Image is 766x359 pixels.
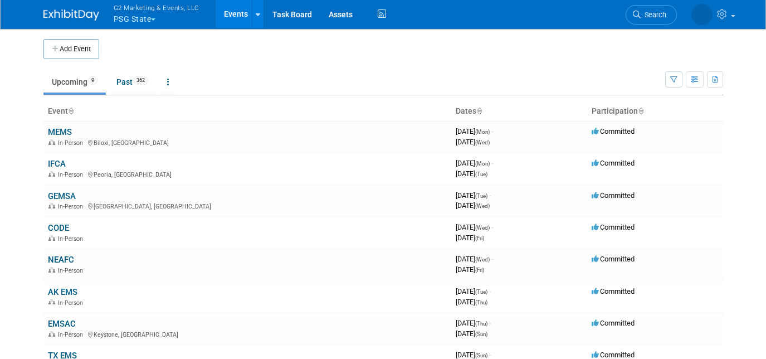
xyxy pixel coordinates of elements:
[58,331,86,338] span: In-Person
[48,319,76,329] a: EMSAC
[592,191,635,200] span: Committed
[475,171,487,177] span: (Tue)
[626,5,677,25] a: Search
[88,76,97,85] span: 9
[592,351,635,359] span: Committed
[641,11,666,19] span: Search
[475,161,490,167] span: (Mon)
[456,287,491,295] span: [DATE]
[48,138,447,147] div: Biloxi, [GEOGRAPHIC_DATA]
[456,265,484,274] span: [DATE]
[48,191,76,201] a: GEMSA
[48,169,447,178] div: Peoria, [GEOGRAPHIC_DATA]
[48,223,69,233] a: CODE
[48,329,447,338] div: Keystone, [GEOGRAPHIC_DATA]
[592,287,635,295] span: Committed
[592,223,635,231] span: Committed
[58,139,86,147] span: In-Person
[475,267,484,273] span: (Fri)
[489,287,491,295] span: -
[48,267,55,273] img: In-Person Event
[475,203,490,209] span: (Wed)
[456,223,493,231] span: [DATE]
[489,191,491,200] span: -
[456,201,490,210] span: [DATE]
[58,299,86,307] span: In-Person
[475,352,487,358] span: (Sun)
[58,171,86,178] span: In-Person
[456,298,487,306] span: [DATE]
[456,191,491,200] span: [DATE]
[58,267,86,274] span: In-Person
[491,255,493,263] span: -
[456,351,491,359] span: [DATE]
[43,102,451,121] th: Event
[48,201,447,210] div: [GEOGRAPHIC_DATA], [GEOGRAPHIC_DATA]
[587,102,723,121] th: Participation
[491,223,493,231] span: -
[456,138,490,146] span: [DATE]
[475,321,487,327] span: (Thu)
[491,159,493,167] span: -
[475,129,490,135] span: (Mon)
[489,319,491,327] span: -
[451,102,587,121] th: Dates
[48,299,55,305] img: In-Person Event
[43,9,99,21] img: ExhibitDay
[475,299,487,305] span: (Thu)
[456,319,491,327] span: [DATE]
[638,106,643,115] a: Sort by Participation Type
[475,235,484,241] span: (Fri)
[58,203,86,210] span: In-Person
[475,139,490,145] span: (Wed)
[48,171,55,177] img: In-Person Event
[456,234,484,242] span: [DATE]
[48,203,55,208] img: In-Person Event
[476,106,482,115] a: Sort by Start Date
[489,351,491,359] span: -
[48,255,74,265] a: NEAFC
[48,235,55,241] img: In-Person Event
[456,169,487,178] span: [DATE]
[48,127,72,137] a: MEMS
[456,159,493,167] span: [DATE]
[592,255,635,263] span: Committed
[48,287,77,297] a: AK EMS
[592,319,635,327] span: Committed
[691,4,713,25] img: Laine Butler
[456,127,493,135] span: [DATE]
[456,255,493,263] span: [DATE]
[43,39,99,59] button: Add Event
[48,331,55,337] img: In-Person Event
[475,225,490,231] span: (Wed)
[491,127,493,135] span: -
[108,71,157,93] a: Past362
[475,193,487,199] span: (Tue)
[133,76,148,85] span: 362
[43,71,106,93] a: Upcoming9
[456,329,487,338] span: [DATE]
[58,235,86,242] span: In-Person
[475,289,487,295] span: (Tue)
[48,139,55,145] img: In-Person Event
[114,2,199,13] span: G2 Marketing & Events, LLC
[48,159,66,169] a: IFCA
[592,159,635,167] span: Committed
[592,127,635,135] span: Committed
[475,256,490,263] span: (Wed)
[68,106,74,115] a: Sort by Event Name
[475,331,487,337] span: (Sun)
